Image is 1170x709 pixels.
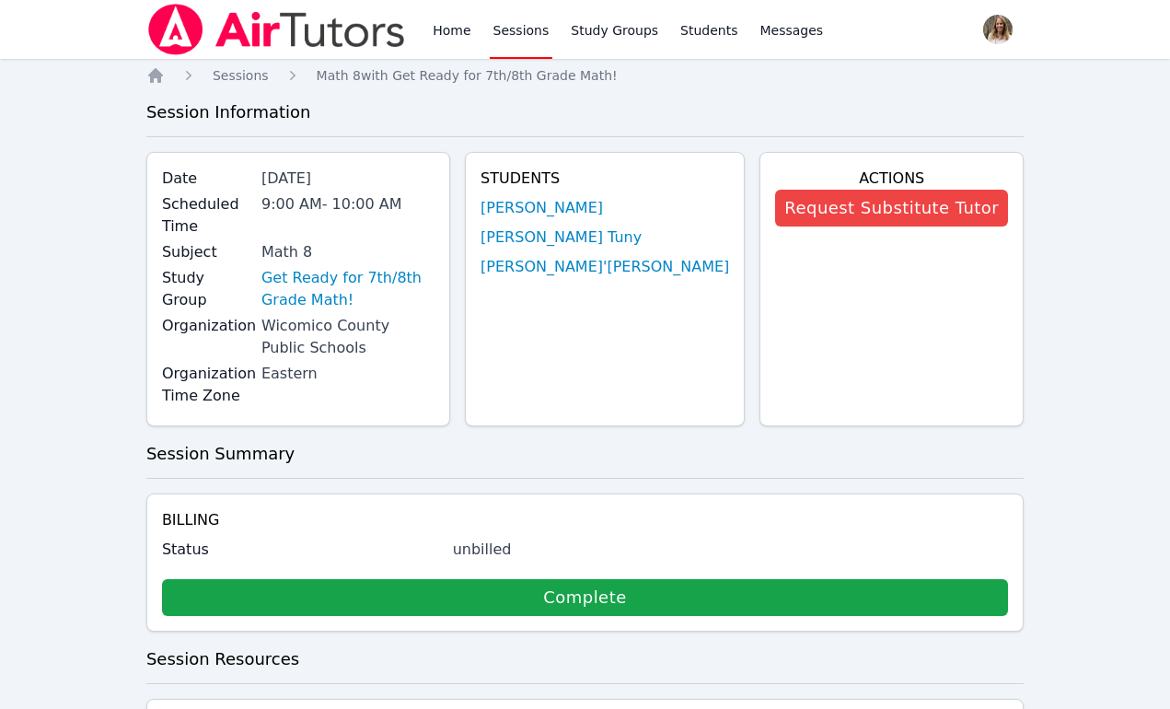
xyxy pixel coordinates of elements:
label: Date [162,168,250,190]
a: Get Ready for 7th/8th Grade Math! [261,267,434,311]
h4: Billing [162,509,1008,531]
div: unbilled [453,539,1009,561]
div: [DATE] [261,168,434,190]
label: Study Group [162,267,250,311]
a: [PERSON_NAME] Tuny [481,227,642,249]
h3: Session Information [146,99,1024,125]
h3: Session Summary [146,441,1024,467]
label: Organization [162,315,250,337]
label: Organization Time Zone [162,363,250,407]
div: 9:00 AM - 10:00 AM [261,193,434,215]
span: Math 8 with Get Ready for 7th/8th Grade Math! [317,68,618,83]
a: Sessions [213,66,269,85]
button: Request Substitute Tutor [775,190,1008,227]
a: [PERSON_NAME] [481,197,603,219]
label: Subject [162,241,250,263]
div: Wicomico County Public Schools [261,315,434,359]
a: [PERSON_NAME]'[PERSON_NAME] [481,256,729,278]
div: Math 8 [261,241,434,263]
h4: Actions [775,168,1008,190]
a: Math 8with Get Ready for 7th/8th Grade Math! [317,66,618,85]
h4: Students [481,168,729,190]
img: Air Tutors [146,4,407,55]
div: Eastern [261,363,434,385]
h3: Session Resources [146,646,1024,672]
nav: Breadcrumb [146,66,1024,85]
a: Complete [162,579,1008,616]
span: Messages [760,21,824,40]
label: Status [162,539,442,561]
label: Scheduled Time [162,193,250,238]
span: Sessions [213,68,269,83]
